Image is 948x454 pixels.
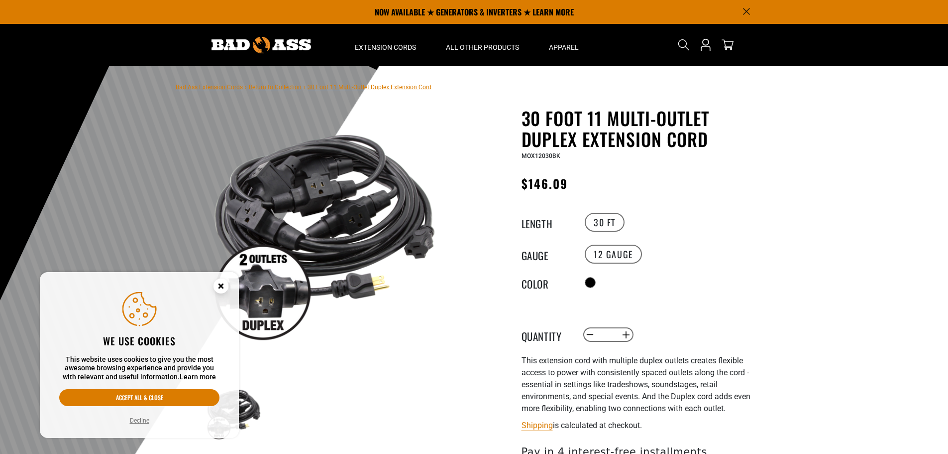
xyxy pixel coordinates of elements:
[176,84,243,91] a: Bad Ass Extension Cords
[59,389,219,406] button: Accept all & close
[522,328,571,341] label: Quantity
[676,37,692,53] summary: Search
[522,152,560,159] span: MOX12030BK
[549,43,579,52] span: Apparel
[431,24,534,66] summary: All Other Products
[245,84,247,91] span: ›
[211,37,311,53] img: Bad Ass Extension Cords
[534,24,594,66] summary: Apparel
[522,421,553,430] a: Shipping
[40,272,239,439] aside: Cookie Consent
[585,245,642,264] label: 12 Gauge
[522,216,571,229] legend: Length
[446,43,519,52] span: All Other Products
[340,24,431,66] summary: Extension Cords
[308,84,431,91] span: 30 Foot 11 Multi-Outlet Duplex Extension Cord
[59,334,219,347] h2: We use cookies
[180,373,216,381] a: Learn more
[59,355,219,382] p: This website uses cookies to give you the most awesome browsing experience and provide you with r...
[522,174,568,192] span: $146.09
[522,356,750,413] span: This extension cord with multiple duplex outlets creates flexible access to power with consistent...
[176,81,431,93] nav: breadcrumbs
[304,84,306,91] span: ›
[522,419,765,432] div: is calculated at checkout.
[249,84,302,91] a: Return to Collection
[585,213,625,232] label: 30 FT
[205,110,445,350] img: black
[522,248,571,261] legend: Gauge
[522,108,765,150] h1: 30 Foot 11 Multi-Outlet Duplex Extension Cord
[522,276,571,289] legend: Color
[355,43,416,52] span: Extension Cords
[127,416,152,426] button: Decline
